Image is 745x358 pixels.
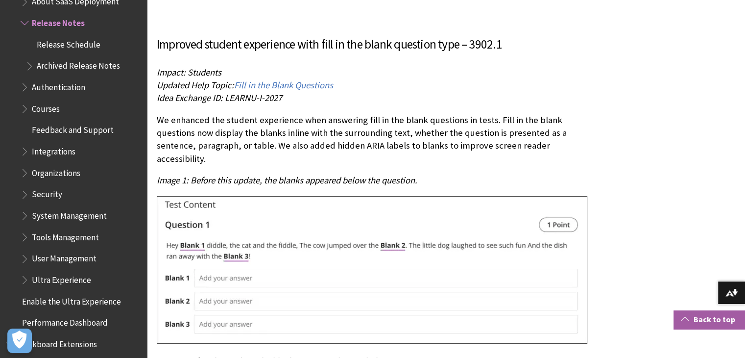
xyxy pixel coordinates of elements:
[32,122,114,135] span: Feedback and Support
[32,101,60,114] span: Courses
[17,336,97,349] span: Blackboard Extensions
[32,143,75,156] span: Integrations
[157,114,590,165] p: We enhanced the student experience when answering fill in the blank questions in tests. Fill in t...
[32,186,62,200] span: Security
[157,36,502,52] span: Improved student experience with fill in the blank question type – 3902.1
[32,165,80,178] span: Organizations
[32,79,85,92] span: Authentication
[157,175,417,186] span: Image 1: Before this update, the blanks appeared below the question.
[37,58,120,71] span: Archived Release Notes
[157,92,282,103] span: Idea Exchange ID: LEARNU-I-2027
[234,79,333,91] a: Fill in the Blank Questions
[22,293,121,307] span: Enable the Ultra Experience
[32,207,107,221] span: System Management
[157,67,221,78] span: Impact: Students
[22,314,108,328] span: Performance Dashboard
[157,79,234,91] span: Updated Help Topic:
[32,272,91,285] span: Ultra Experience
[37,36,100,50] span: Release Schedule
[157,196,587,344] img: Blanks used to appear underneath the question for students to fill out
[32,251,96,264] span: User Management
[7,329,32,353] button: Open Preferences
[32,229,99,242] span: Tools Management
[32,15,85,28] span: Release Notes
[673,310,745,329] a: Back to top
